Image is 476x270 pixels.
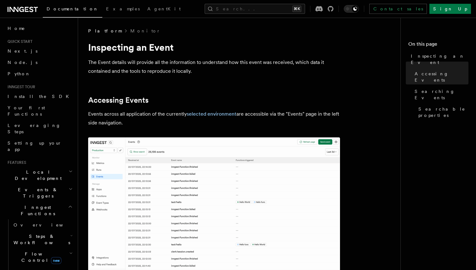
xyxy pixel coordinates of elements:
span: Install the SDK [8,94,73,99]
span: Quick start [5,39,32,44]
p: The Event details will provide all the information to understand how this event was received, whi... [88,58,340,76]
span: Examples [106,6,140,11]
a: Install the SDK [5,91,74,102]
span: Leveraging Steps [8,123,61,134]
a: Inspecting an Event [408,50,468,68]
a: Accessing Events [88,96,149,105]
span: Searchable properties [418,106,468,118]
span: Inspecting an Event [411,53,468,66]
button: Search...⌘K [205,4,305,14]
a: AgentKit [144,2,184,17]
a: Leveraging Steps [5,120,74,137]
span: Features [5,160,26,165]
kbd: ⌘K [292,6,301,12]
a: Your first Functions [5,102,74,120]
span: Overview [14,222,78,227]
h4: On this page [408,40,468,50]
span: Events & Triggers [5,187,69,199]
span: Next.js [8,49,37,54]
a: Setting up your app [5,137,74,155]
span: Home [8,25,25,32]
a: Python [5,68,74,79]
span: Accessing Events [415,71,468,83]
span: Python [8,71,31,76]
span: Your first Functions [8,105,45,117]
span: Node.js [8,60,37,65]
a: Examples [102,2,144,17]
button: Inngest Functions [5,202,74,219]
button: Toggle dark mode [344,5,359,13]
span: Setting up your app [8,141,62,152]
button: Events & Triggers [5,184,74,202]
a: Overview [11,219,74,231]
span: Platform [88,28,122,34]
span: Inngest tour [5,84,35,89]
a: Home [5,23,74,34]
button: Local Development [5,166,74,184]
span: new [51,257,61,264]
a: Searching Events [412,86,468,103]
span: Inngest Functions [5,204,68,217]
span: Documentation [47,6,99,11]
span: AgentKit [147,6,181,11]
a: Sign Up [429,4,471,14]
p: Events across all application of the currently are accessible via the "Events" page in the left s... [88,110,340,127]
span: Local Development [5,169,69,181]
h1: Inspecting an Event [88,42,340,53]
span: Flow Control [11,251,69,263]
a: Documentation [43,2,102,18]
a: Searchable properties [416,103,468,121]
span: Searching Events [415,88,468,101]
button: Flow Controlnew [11,248,74,266]
button: Steps & Workflows [11,231,74,248]
a: Contact sales [369,4,427,14]
a: selected environment [187,111,236,117]
a: Node.js [5,57,74,68]
a: Monitor [130,28,160,34]
a: Accessing Events [412,68,468,86]
a: Next.js [5,45,74,57]
span: Steps & Workflows [11,233,70,246]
